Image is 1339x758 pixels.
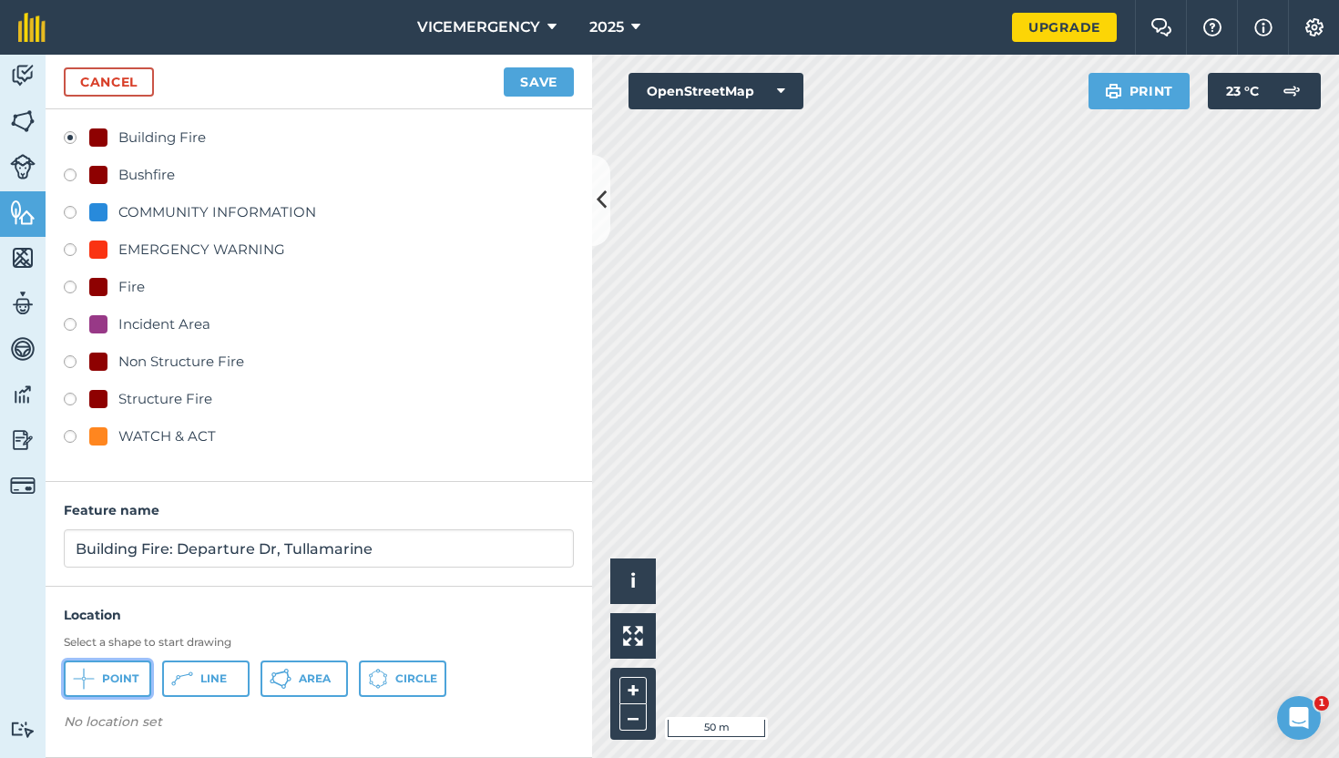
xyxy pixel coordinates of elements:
img: svg+xml;base64,PD94bWwgdmVyc2lvbj0iMS4wIiBlbmNvZGluZz0idXRmLTgiPz4KPCEtLSBHZW5lcmF0b3I6IEFkb2JlIE... [10,290,36,317]
button: Print [1089,73,1191,109]
img: svg+xml;base64,PD94bWwgdmVyc2lvbj0iMS4wIiBlbmNvZGluZz0idXRmLTgiPz4KPCEtLSBHZW5lcmF0b3I6IEFkb2JlIE... [10,721,36,738]
iframe: Intercom live chat [1277,696,1321,740]
img: svg+xml;base64,PHN2ZyB4bWxucz0iaHR0cDovL3d3dy53My5vcmcvMjAwMC9zdmciIHdpZHRoPSI1NiIgaGVpZ2h0PSI2MC... [10,199,36,226]
button: Circle [359,661,446,697]
a: Upgrade [1012,13,1117,42]
img: svg+xml;base64,PD94bWwgdmVyc2lvbj0iMS4wIiBlbmNvZGluZz0idXRmLTgiPz4KPCEtLSBHZW5lcmF0b3I6IEFkb2JlIE... [10,381,36,408]
span: Point [102,671,138,686]
img: svg+xml;base64,PD94bWwgdmVyc2lvbj0iMS4wIiBlbmNvZGluZz0idXRmLTgiPz4KPCEtLSBHZW5lcmF0b3I6IEFkb2JlIE... [10,335,36,363]
span: VICEMERGENCY [417,16,540,38]
span: 23 ° C [1226,73,1259,109]
h3: Select a shape to start drawing [64,635,574,650]
img: Two speech bubbles overlapping with the left bubble in the forefront [1150,18,1172,36]
img: fieldmargin Logo [18,13,46,42]
button: Point [64,661,151,697]
img: svg+xml;base64,PHN2ZyB4bWxucz0iaHR0cDovL3d3dy53My5vcmcvMjAwMC9zdmciIHdpZHRoPSIxOSIgaGVpZ2h0PSIyNC... [1105,80,1122,102]
h4: Location [64,605,574,625]
button: + [619,677,647,704]
h4: Feature name [64,500,574,520]
a: Cancel [64,67,154,97]
div: WATCH & ACT [118,425,216,447]
div: Building Fire [118,127,206,149]
span: 1 [1314,696,1329,711]
button: – [619,704,647,731]
em: No location set [64,713,162,730]
button: Area [261,661,348,697]
img: svg+xml;base64,PD94bWwgdmVyc2lvbj0iMS4wIiBlbmNvZGluZz0idXRmLTgiPz4KPCEtLSBHZW5lcmF0b3I6IEFkb2JlIE... [10,62,36,89]
img: A cog icon [1303,18,1325,36]
span: Area [299,671,331,686]
img: svg+xml;base64,PHN2ZyB4bWxucz0iaHR0cDovL3d3dy53My5vcmcvMjAwMC9zdmciIHdpZHRoPSI1NiIgaGVpZ2h0PSI2MC... [10,244,36,271]
div: Fire [118,276,145,298]
button: 23 °C [1208,73,1321,109]
img: svg+xml;base64,PHN2ZyB4bWxucz0iaHR0cDovL3d3dy53My5vcmcvMjAwMC9zdmciIHdpZHRoPSI1NiIgaGVpZ2h0PSI2MC... [10,108,36,135]
div: COMMUNITY INFORMATION [118,201,316,223]
img: svg+xml;base64,PD94bWwgdmVyc2lvbj0iMS4wIiBlbmNvZGluZz0idXRmLTgiPz4KPCEtLSBHZW5lcmF0b3I6IEFkb2JlIE... [10,473,36,498]
img: A question mark icon [1201,18,1223,36]
div: Bushfire [118,164,175,186]
span: 2025 [589,16,624,38]
button: i [610,558,656,604]
img: svg+xml;base64,PD94bWwgdmVyc2lvbj0iMS4wIiBlbmNvZGluZz0idXRmLTgiPz4KPCEtLSBHZW5lcmF0b3I6IEFkb2JlIE... [10,426,36,454]
button: Line [162,661,250,697]
button: OpenStreetMap [629,73,803,109]
button: Save [504,67,574,97]
img: svg+xml;base64,PD94bWwgdmVyc2lvbj0iMS4wIiBlbmNvZGluZz0idXRmLTgiPz4KPCEtLSBHZW5lcmF0b3I6IEFkb2JlIE... [10,154,36,179]
div: Structure Fire [118,388,212,410]
img: svg+xml;base64,PHN2ZyB4bWxucz0iaHR0cDovL3d3dy53My5vcmcvMjAwMC9zdmciIHdpZHRoPSIxNyIgaGVpZ2h0PSIxNy... [1254,16,1273,38]
img: Four arrows, one pointing top left, one top right, one bottom right and the last bottom left [623,626,643,646]
span: Line [200,671,227,686]
div: Non Structure Fire [118,351,244,373]
div: Incident Area [118,313,210,335]
span: i [630,569,636,592]
span: Circle [395,671,437,686]
div: EMERGENCY WARNING [118,239,285,261]
img: svg+xml;base64,PD94bWwgdmVyc2lvbj0iMS4wIiBlbmNvZGluZz0idXRmLTgiPz4KPCEtLSBHZW5lcmF0b3I6IEFkb2JlIE... [1273,73,1310,109]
